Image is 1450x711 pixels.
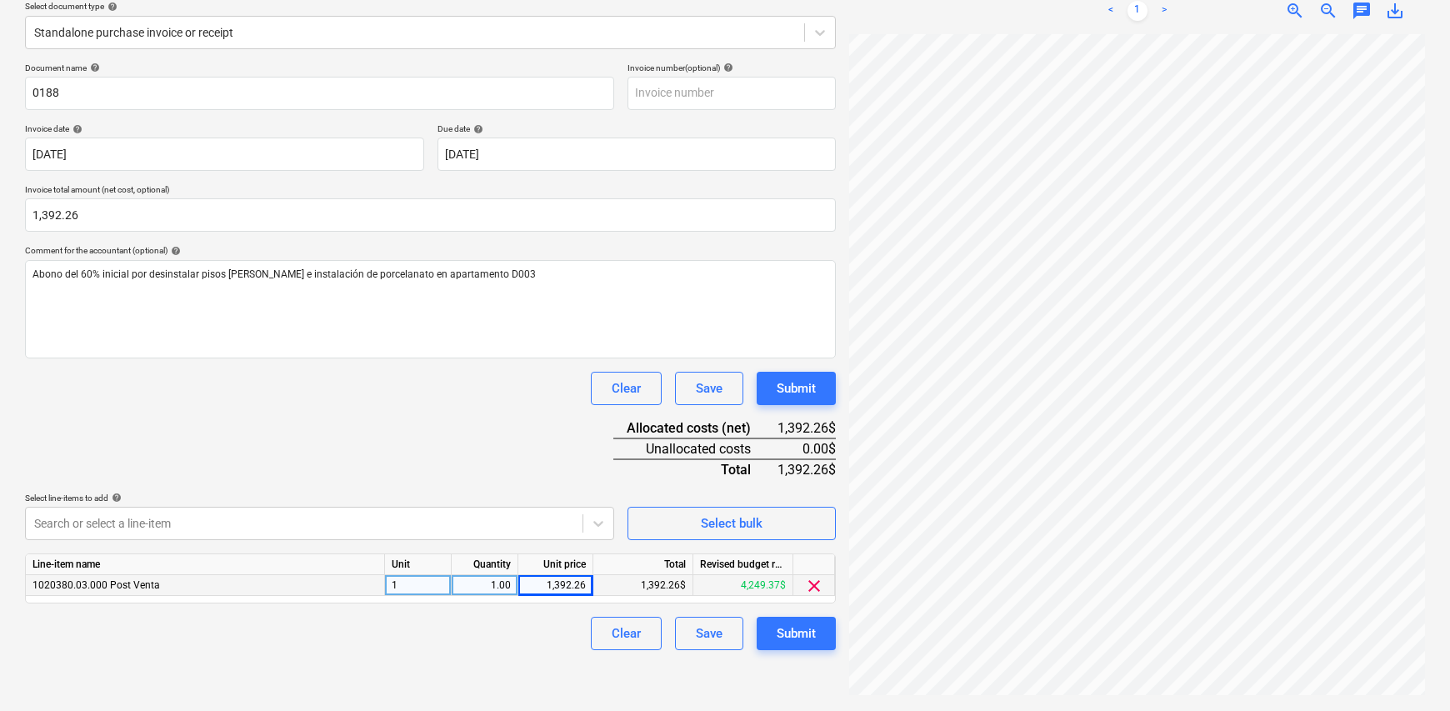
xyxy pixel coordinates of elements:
span: help [104,2,117,12]
div: Unit price [518,554,593,575]
span: help [87,63,100,73]
button: Clear [591,617,662,650]
div: 1,392.26$ [777,418,836,438]
span: help [108,493,122,503]
div: Total [613,459,777,479]
div: Select line-items to add [25,493,614,503]
div: Save [696,378,722,399]
div: Select bulk [701,513,762,534]
input: Invoice date not specified [25,138,424,171]
span: clear [804,576,824,596]
div: 0.00$ [777,438,836,459]
span: help [470,124,483,134]
div: Line-item name [26,554,385,575]
p: Invoice total amount (net cost, optional) [25,184,836,198]
div: Document name [25,63,614,73]
div: Clear [612,378,641,399]
div: Total [593,554,693,575]
input: Invoice number [627,77,836,110]
div: Invoice date [25,123,424,134]
div: 4,249.37$ [693,575,793,596]
div: Clear [612,623,641,644]
div: Submit [777,378,816,399]
button: Select bulk [627,507,836,540]
div: 1 [385,575,452,596]
span: Abono del 60% inicial por desinstalar pisos [PERSON_NAME] e instalación de porcelanato en apartam... [32,268,536,280]
div: Select document type [25,1,836,12]
div: 1,392.26 [525,575,586,596]
div: Widget de chat [1367,631,1450,711]
div: Submit [777,623,816,644]
div: 1,392.26$ [593,575,693,596]
span: help [69,124,82,134]
button: Clear [591,372,662,405]
div: Save [696,623,722,644]
div: 1,392.26$ [777,459,836,479]
div: Allocated costs (net) [613,418,777,438]
div: Revised budget remaining [693,554,793,575]
div: Due date [437,123,837,134]
button: Save [675,372,743,405]
iframe: Chat Widget [1367,631,1450,711]
input: Due date not specified [437,138,837,171]
div: Quantity [452,554,518,575]
span: 1020380.03.000 Post Venta [32,579,160,591]
input: Document name [25,77,614,110]
div: Comment for the accountant (optional) [25,245,836,256]
button: Submit [757,372,836,405]
button: Submit [757,617,836,650]
div: Unit [385,554,452,575]
span: help [720,63,733,73]
span: help [167,246,181,256]
div: Invoice number (optional) [627,63,836,73]
div: Unallocated costs [613,438,777,459]
div: 1.00 [458,575,511,596]
button: Save [675,617,743,650]
input: Invoice total amount (net cost, optional) [25,198,836,232]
